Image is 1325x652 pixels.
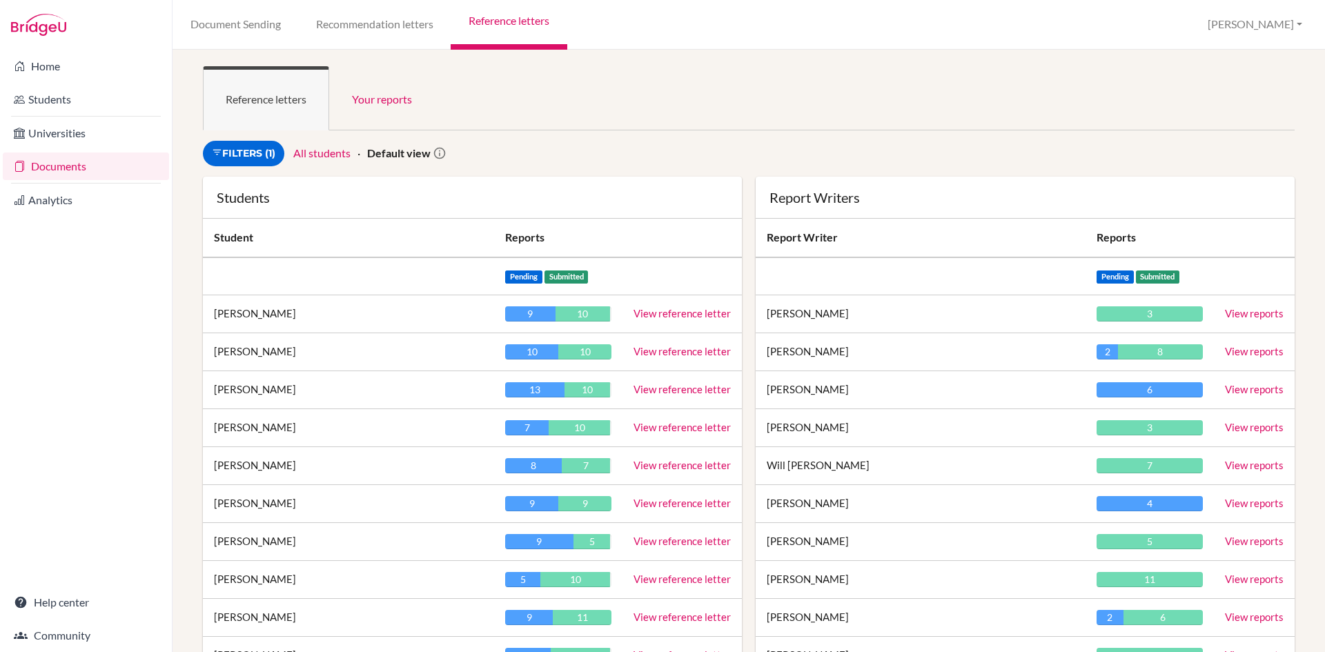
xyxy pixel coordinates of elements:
div: 8 [1118,344,1203,359]
div: 2 [1097,344,1118,359]
td: [PERSON_NAME] [203,447,494,485]
td: [PERSON_NAME] [756,409,1086,447]
a: Community [3,622,169,649]
td: [PERSON_NAME] [203,485,494,523]
img: Bridge-U [11,14,66,36]
td: [PERSON_NAME] [203,371,494,409]
td: [PERSON_NAME] [756,523,1086,561]
th: Reports [494,219,742,257]
div: Report Writers [769,190,1281,204]
a: View reference letter [634,573,731,585]
a: Analytics [3,186,169,214]
div: 9 [505,610,553,625]
a: Reference letters [203,66,329,130]
a: View reference letter [634,535,731,547]
div: 5 [573,534,611,549]
a: Documents [3,152,169,180]
a: Your reports [329,66,435,130]
a: Filters (1) [203,141,284,166]
div: 10 [549,420,610,435]
a: View reference letter [634,497,731,509]
div: 5 [505,572,540,587]
div: 10 [565,382,610,397]
span: Pending [505,270,542,284]
div: 9 [558,496,611,511]
div: 11 [1097,572,1203,587]
div: 11 [553,610,611,625]
div: 4 [1097,496,1203,511]
strong: Default view [367,146,431,159]
div: 3 [1097,420,1203,435]
div: 9 [505,306,555,322]
a: Students [3,86,169,113]
a: View reports [1225,383,1284,395]
a: View reference letter [634,383,731,395]
td: [PERSON_NAME] [756,295,1086,333]
a: Universities [3,119,169,147]
a: View reports [1225,573,1284,585]
a: View reports [1225,611,1284,623]
td: [PERSON_NAME] [756,333,1086,371]
a: View reference letter [634,345,731,357]
a: View reference letter [634,421,731,433]
a: View reports [1225,497,1284,509]
th: Report Writer [756,219,1086,257]
a: View reports [1225,421,1284,433]
td: Will [PERSON_NAME] [756,447,1086,485]
a: View reports [1225,459,1284,471]
button: [PERSON_NAME] [1201,12,1308,37]
span: Pending [1097,270,1134,284]
div: 5 [1097,534,1203,549]
div: 13 [505,382,565,397]
div: Students [217,190,728,204]
td: [PERSON_NAME] [756,599,1086,637]
a: View reports [1225,535,1284,547]
a: View reference letter [634,307,731,319]
div: 7 [562,458,611,473]
td: [PERSON_NAME] [203,561,494,599]
td: [PERSON_NAME] [756,485,1086,523]
div: 10 [505,344,558,359]
td: [PERSON_NAME] [203,599,494,637]
a: Help center [3,589,169,616]
div: 6 [1123,610,1203,625]
a: View reports [1225,307,1284,319]
td: [PERSON_NAME] [756,371,1086,409]
td: [PERSON_NAME] [756,561,1086,599]
div: 9 [505,534,573,549]
td: [PERSON_NAME] [203,295,494,333]
div: 6 [1097,382,1203,397]
div: 2 [1097,610,1123,625]
div: 10 [540,572,610,587]
div: 10 [556,306,611,322]
a: Home [3,52,169,80]
a: View reference letter [634,459,731,471]
span: Submitted [1136,270,1180,284]
div: 3 [1097,306,1203,322]
div: 9 [505,496,558,511]
th: Reports [1086,219,1214,257]
th: Student [203,219,494,257]
div: 7 [505,420,549,435]
td: [PERSON_NAME] [203,333,494,371]
a: All students [293,146,351,159]
div: 7 [1097,458,1203,473]
a: View reference letter [634,611,731,623]
a: View reports [1225,345,1284,357]
div: 8 [505,458,561,473]
td: [PERSON_NAME] [203,523,494,561]
span: Submitted [544,270,589,284]
div: 10 [558,344,611,359]
td: [PERSON_NAME] [203,409,494,447]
